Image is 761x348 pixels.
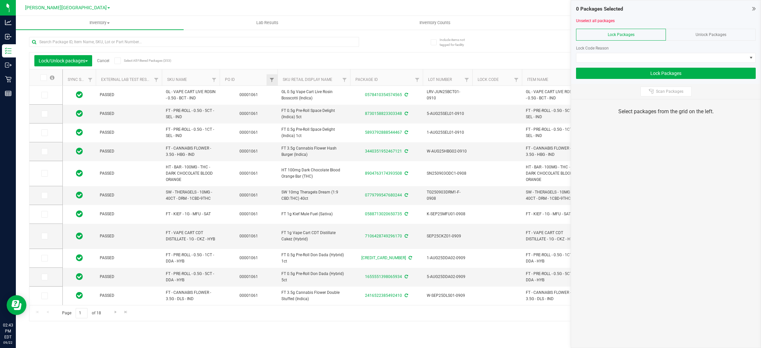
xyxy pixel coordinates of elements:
span: FT - PRE-ROLL - 0.5G - 1CT - SEL - IND [526,126,576,139]
span: In Sync [76,169,83,178]
a: 7106428749296170 [365,234,402,238]
input: 1 [76,308,88,318]
a: Unselect all packages [576,18,615,23]
span: SW - THERAGELS - 10MG - 40CT - DRM - 1CBD-9THC [166,189,216,202]
button: Lock Packages [576,68,756,79]
span: FT - PRE-ROLL - 0.5G - 1CT - DDA - HYB [166,252,216,264]
span: SW - THERAGELS - 10MG - 40CT - DRM - 1CBD-9THC [526,189,576,202]
a: Filter [209,74,220,86]
span: FT 0.5g Pre-Roll Space Delight (Indica) 1ct [281,126,346,139]
a: 00001061 [239,193,258,197]
span: Select All Filtered Packages (353) [124,59,157,62]
a: 0588713020650735 [365,212,402,216]
span: In Sync [76,109,83,118]
span: 1-AUG25SEL01-0910 [427,129,468,136]
span: [PERSON_NAME][GEOGRAPHIC_DATA] [25,5,107,11]
span: FT - CANNABIS FLOWER - 3.5G - HBG - IND [526,145,576,158]
a: Go to the next page [111,308,120,317]
span: FT 3.5g Cannabis Flower Double Stuffed (Indica) [281,290,346,302]
span: SW 10mg Theragels Dream (1:9 CBD:THC) 40ct [281,189,346,202]
a: 3440351952467121 [365,149,402,154]
span: PASSED [100,111,158,117]
inline-svg: Outbound [5,62,12,68]
span: Lock Packages [608,32,634,37]
span: Select all records on this page [50,75,54,80]
inline-svg: Inventory [5,48,12,54]
a: Go to the last page [121,308,131,317]
span: In Sync [76,128,83,137]
span: FT - PRE-ROLL - 0.5G - 5CT - SEL - IND [166,108,216,120]
span: PASSED [100,148,158,155]
button: Scan Packages [640,87,692,96]
span: PASSED [100,255,158,261]
span: FT - CANNABIS FLOWER - 3.5G - DLS - IND [166,290,216,302]
a: Inventory [16,16,184,30]
span: In Sync [76,209,83,219]
span: HT - BAR - 100MG - THC - DARK CHOCOLATE BLOOD ORANGE [166,164,216,183]
span: In Sync [76,191,83,200]
span: FT - PRE-ROLL - 0.5G - 5CT - SEL - IND [526,108,576,120]
a: Filter [461,74,472,86]
span: Sync from Compliance System [404,111,408,116]
a: 00001061 [239,274,258,279]
span: FT - PRE-ROLL - 0.5G - 1CT - DDA - HYB [526,252,576,264]
a: Filter [339,74,350,86]
span: In Sync [76,231,83,241]
span: Include items not tagged for facility [440,37,473,47]
span: FT - KIEF - 1G - MFU - SAT [526,211,576,217]
a: 00001061 [239,92,258,97]
span: In Sync [76,147,83,156]
span: Scan Packages [656,89,683,94]
a: 8904763174393508 [365,171,402,176]
span: In Sync [76,291,83,300]
a: Lock Code [478,77,499,82]
span: Lab Results [247,20,287,26]
a: 00001061 [239,149,258,154]
inline-svg: Reports [5,90,12,97]
span: Lock/Unlock packages [39,58,88,63]
span: PASSED [100,274,158,280]
span: PASSED [100,293,158,299]
inline-svg: Analytics [5,19,12,26]
span: Inventory [16,20,184,26]
span: FT - VAPE CART CDT DISTILLATE - 1G - CKZ - HYB [526,230,576,242]
a: Sku Retail Display Name [283,77,332,82]
a: 00001061 [239,234,258,238]
span: 5-AUG25DDA02-0909 [427,274,468,280]
span: FT - PRE-ROLL - 0.5G - 1CT - SEL - IND [166,126,216,139]
iframe: Resource center [7,295,26,315]
span: FT - PRE-ROLL - 0.5G - 5CT - DDA - HYB [526,271,576,283]
span: LRV-JUN25BCT01-0910 [427,89,468,101]
a: Filter [569,74,580,86]
a: 00001061 [239,171,258,176]
a: 00001061 [239,111,258,116]
span: Sync from Compliance System [404,149,408,154]
a: PO ID [225,77,235,82]
span: Sync from Compliance System [404,130,408,135]
a: 00001061 [239,212,258,216]
a: SKU Name [167,77,187,82]
span: Lock Code Reason [576,46,609,51]
span: K-SEP25MFU01-0908 [427,211,468,217]
span: Page of 18 [56,308,106,318]
a: 2416522385492410 [365,293,402,298]
span: 5-AUG25SEL01-0910 [427,111,468,117]
span: W-SEP25DLS01-0909 [427,293,468,299]
a: 8730158823303348 [365,111,402,116]
span: Unlock Packages [696,32,726,37]
inline-svg: Inbound [5,33,12,40]
a: Item Name [527,77,548,82]
button: Lock/Unlock packages [34,55,92,66]
input: Search Package ID, Item Name, SKU, Lot or Part Number... [29,37,359,47]
a: 00001061 [239,130,258,135]
a: 0578410354574565 [365,92,402,97]
span: HT - BAR - 100MG - THC - DARK CHOCOLATE BLOOD ORANGE [526,164,576,183]
a: Inventory Counts [351,16,519,30]
a: Package ID [355,77,378,82]
span: FT 0.5g Pre-Roll Space Delight (Indica) 5ct [281,108,346,120]
p: 02:43 PM EDT [3,322,13,340]
span: FT - CANNABIS FLOWER - 3.5G - DLS - IND [526,290,576,302]
span: In Sync [76,272,83,281]
span: SEP25CKZ01-0909 [427,233,468,239]
span: FT 3.5g Cannabis Flower Hash Burger (Indica) [281,145,346,158]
